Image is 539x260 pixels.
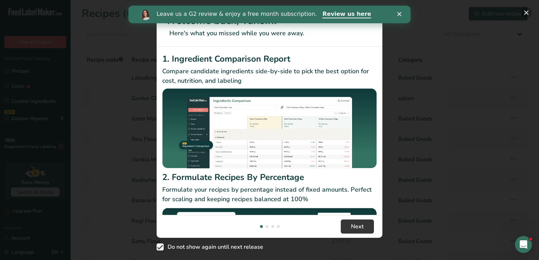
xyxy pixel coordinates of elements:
[162,171,377,184] h2: 2. Formulate Recipes By Percentage
[351,222,364,231] span: Next
[515,236,532,253] iframe: Intercom live chat
[162,88,377,168] img: Ingredient Comparison Report
[164,243,263,250] span: Do not show again until next release
[269,6,276,11] div: Close
[341,219,374,234] button: Next
[128,6,411,23] iframe: Intercom live chat banner
[165,29,374,38] p: Here's what you missed while you were away.
[162,67,377,86] p: Compare candidate ingredients side-by-side to pick the best option for cost, nutrition, and labeling
[162,52,377,65] h2: 1. Ingredient Comparison Report
[162,185,377,204] p: Formulate your recipes by percentage instead of fixed amounts. Perfect for scaling and keeping re...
